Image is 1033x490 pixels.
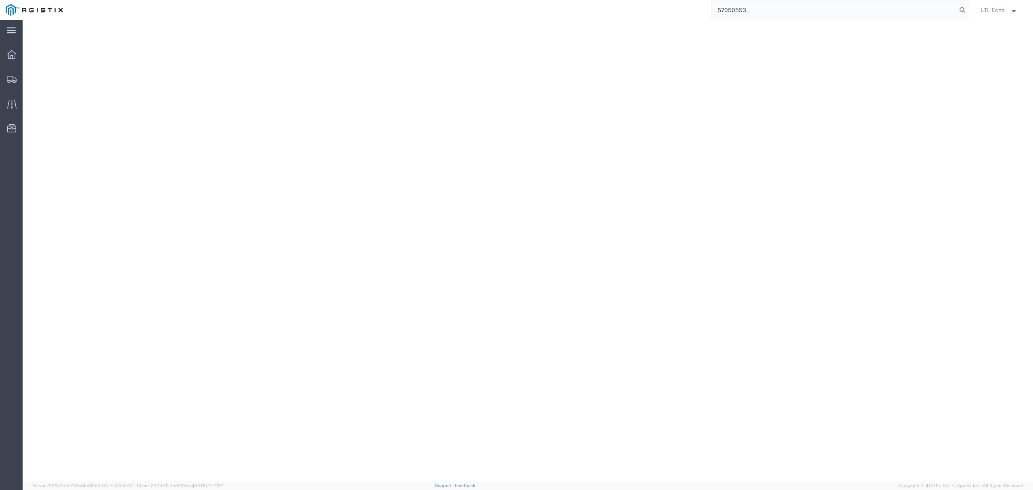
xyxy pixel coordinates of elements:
[100,483,133,488] span: [DATE] 09:51:07
[32,483,133,488] span: Server: 2025.20.0-734e5bc92d9
[981,6,1005,15] span: LTL Echo
[6,4,63,16] img: logo
[981,5,1022,15] button: LTL Echo
[899,482,1023,489] span: Copyright © [DATE]-[DATE] Agistix Inc., All Rights Reserved
[193,483,223,488] span: [DATE] 17:21:12
[435,483,455,488] a: Support
[137,483,223,488] span: Client: 2025.20.0-e640dba
[711,0,957,20] input: Search for shipment number, reference number
[455,483,475,488] a: Feedback
[23,20,1033,482] iframe: FS Legacy Container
